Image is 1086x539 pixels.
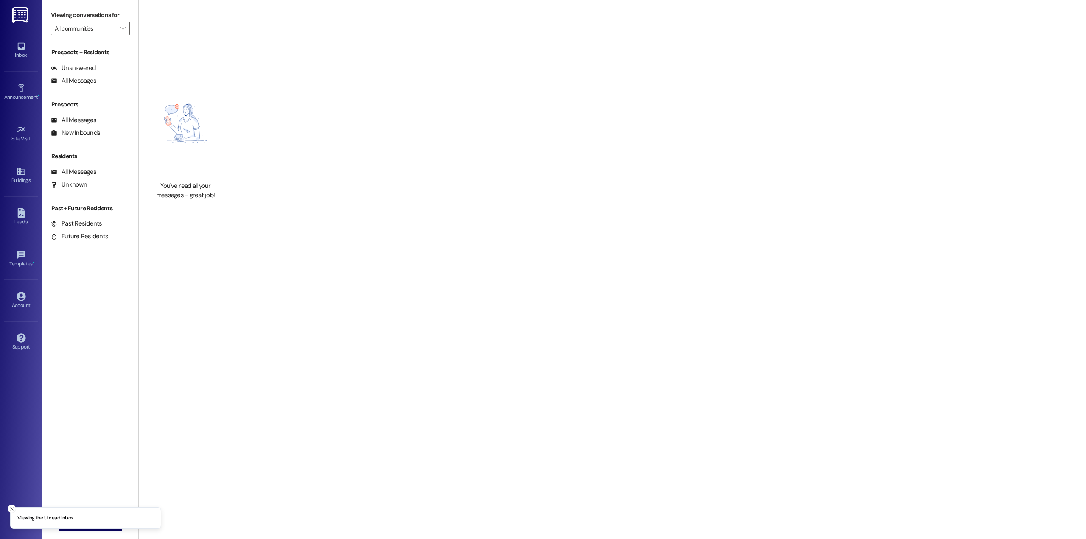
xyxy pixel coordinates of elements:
a: Support [4,331,38,354]
a: Templates • [4,248,38,271]
div: All Messages [51,116,96,125]
div: Past + Future Residents [42,204,138,213]
span: • [31,134,32,140]
a: Account [4,289,38,312]
input: All communities [55,22,116,35]
img: empty-state [148,70,223,177]
button: Close toast [8,505,16,513]
div: Prospects [42,100,138,109]
span: • [38,93,39,99]
div: Prospects + Residents [42,48,138,57]
img: ResiDesk Logo [12,7,30,23]
div: All Messages [51,168,96,176]
div: All Messages [51,76,96,85]
i:  [120,25,125,32]
a: Leads [4,206,38,229]
div: Unanswered [51,64,96,73]
div: Residents [42,152,138,161]
div: Future Residents [51,232,108,241]
a: Buildings [4,164,38,187]
div: New Inbounds [51,128,100,137]
div: Past Residents [51,219,102,228]
span: • [33,260,34,265]
p: Viewing the Unread inbox [17,514,73,522]
div: You've read all your messages - great job! [148,182,223,200]
div: Unknown [51,180,87,189]
a: Inbox [4,39,38,62]
label: Viewing conversations for [51,8,130,22]
a: Site Visit • [4,123,38,145]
